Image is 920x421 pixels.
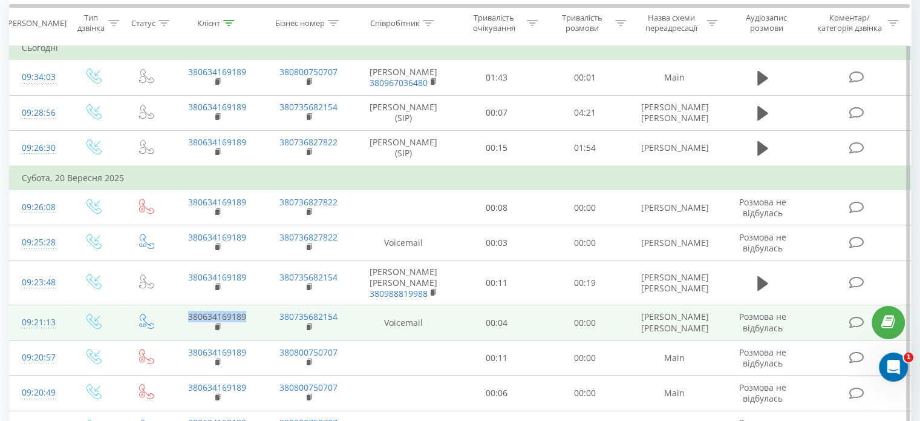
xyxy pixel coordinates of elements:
a: 380967036480 [370,77,428,88]
td: 00:11 [453,340,541,376]
div: Статус [131,18,155,28]
a: 380634169189 [188,346,246,358]
div: 09:20:49 [22,381,54,405]
div: Тривалість очікування [464,13,524,33]
td: 04:21 [541,95,628,130]
a: 380800750707 [279,382,338,393]
a: 380800750707 [279,346,338,358]
td: 00:04 [453,305,541,340]
td: 00:01 [541,60,628,95]
a: 380735682154 [279,311,338,322]
div: 09:26:08 [22,196,54,219]
div: Коментар/категорія дзвінка [814,13,884,33]
a: 380634169189 [188,231,246,243]
td: Voicemail [354,225,453,260]
td: 00:00 [541,190,628,225]
div: 09:21:13 [22,311,54,334]
span: Розмова не відбулась [739,311,786,333]
td: [PERSON_NAME] (SIP) [354,95,453,130]
a: 380735682154 [279,101,338,113]
td: Субота, 20 Вересня 2025 [10,166,911,190]
a: 380735682154 [279,271,338,283]
a: 380634169189 [188,271,246,283]
div: [PERSON_NAME] [5,18,67,28]
div: 09:20:57 [22,346,54,370]
div: 09:25:28 [22,231,54,254]
span: 1 [904,353,913,362]
div: Клієнт [197,18,220,28]
td: [PERSON_NAME] [628,130,720,166]
td: 00:00 [541,340,628,376]
a: 380736827822 [279,231,338,243]
span: Розмова не відбулась [739,382,786,404]
td: 00:06 [453,376,541,411]
div: 09:26:30 [22,136,54,160]
td: 00:11 [453,260,541,305]
td: [PERSON_NAME] [354,60,453,95]
div: Тип дзвінка [76,13,105,33]
td: Main [628,60,720,95]
a: 380736827822 [279,136,338,148]
td: 00:00 [541,225,628,260]
a: 380800750707 [279,66,338,78]
td: 00:15 [453,130,541,166]
span: Розмова не відбулась [739,346,786,369]
a: 380988819988 [370,288,428,299]
div: Аудіозапис розмови [731,13,802,33]
div: Співробітник [370,18,420,28]
td: Main [628,340,720,376]
td: 00:07 [453,95,541,130]
div: 09:23:48 [22,271,54,294]
td: [PERSON_NAME] [PERSON_NAME] [628,260,720,305]
td: [PERSON_NAME] [PERSON_NAME] [628,95,720,130]
a: 380634169189 [188,382,246,393]
iframe: Intercom live chat [879,353,908,382]
span: Розмова не відбулась [739,196,786,219]
a: 380634169189 [188,136,246,148]
a: 380634169189 [188,66,246,78]
td: [PERSON_NAME] [PERSON_NAME] [354,260,453,305]
td: [PERSON_NAME] (SIP) [354,130,453,166]
span: Розмова не відбулась [739,231,786,254]
td: 01:54 [541,130,628,166]
div: Назва схеми переадресації [640,13,703,33]
td: [PERSON_NAME] [628,225,720,260]
a: 380634169189 [188,311,246,322]
a: 380736827822 [279,196,338,208]
td: 00:00 [541,376,628,411]
td: [PERSON_NAME] [PERSON_NAME] [628,305,720,340]
td: 00:08 [453,190,541,225]
td: 00:00 [541,305,628,340]
td: 01:43 [453,60,541,95]
td: Voicemail [354,305,453,340]
td: Main [628,376,720,411]
a: 380634169189 [188,101,246,113]
td: 00:03 [453,225,541,260]
a: 380634169189 [188,196,246,208]
div: 09:28:56 [22,101,54,125]
td: Сьогодні [10,36,911,60]
div: Тривалість розмови [552,13,612,33]
td: 00:19 [541,260,628,305]
div: 09:34:03 [22,65,54,89]
td: [PERSON_NAME] [628,190,720,225]
div: Бізнес номер [275,18,325,28]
